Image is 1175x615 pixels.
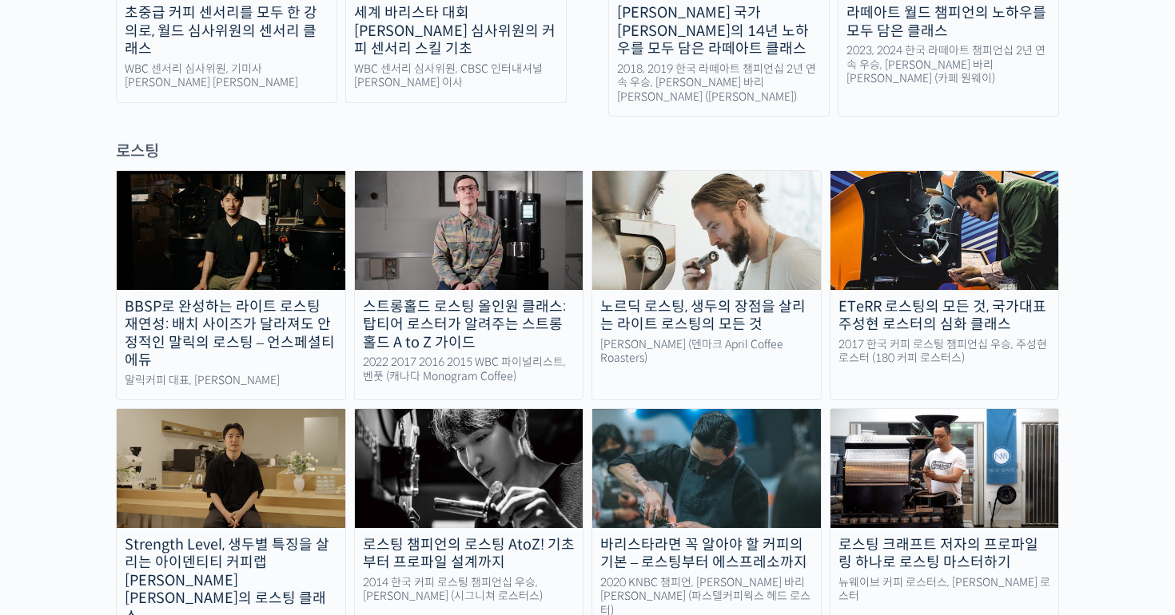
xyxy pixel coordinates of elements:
img: stronghold-roasting_course-thumbnail.jpg [355,171,584,289]
a: BBSP로 완성하는 라이트 로스팅 재연성: 배치 사이즈가 달라져도 안정적인 말릭의 로스팅 – 언스페셜티 에듀 말릭커피 대표, [PERSON_NAME] [116,170,346,400]
a: 대화 [106,482,206,522]
img: coffee-roasting-thumbnail-500x260-1.jpg [830,409,1059,527]
div: 뉴웨이브 커피 로스터스, [PERSON_NAME] 로스터 [830,576,1059,604]
div: 바리스타라면 꼭 알아야 할 커피의 기본 – 로스팅부터 에스프레소까지 [592,536,821,572]
a: 노르딕 로스팅, 생두의 장점을 살리는 라이트 로스팅의 모든 것 [PERSON_NAME] (덴마크 April Coffee Roasters) [591,170,822,400]
div: 2014 한국 커피 로스팅 챔피언십 우승, [PERSON_NAME] (시그니쳐 로스터스) [355,576,584,604]
img: eterr-roasting_course-thumbnail.jpg [830,171,1059,289]
span: 설정 [247,506,266,519]
div: WBC 센서리 심사위원, 기미사 [PERSON_NAME] [PERSON_NAME] [117,62,337,90]
div: [PERSON_NAME] 국가[PERSON_NAME]의 14년 노하우를 모두 담은 라떼아트 클래스 [609,4,829,58]
div: 라떼아트 월드 챔피언의 노하우를 모두 담은 클래스 [838,4,1058,40]
div: 세계 바리스타 대회 [PERSON_NAME] 심사위원의 커피 센서리 스킬 기초 [346,4,566,58]
div: 2018, 2019 한국 라떼아트 챔피언십 2년 연속 우승, [PERSON_NAME] 바리[PERSON_NAME] ([PERSON_NAME]) [609,62,829,105]
div: 2023, 2024 한국 라떼아트 챔피언십 2년 연속 우승, [PERSON_NAME] 바리[PERSON_NAME] (카페 원웨이) [838,44,1058,86]
div: ETeRR 로스팅의 모든 것, 국가대표 주성현 로스터의 심화 클래스 [830,298,1059,334]
a: 스트롱홀드 로스팅 올인원 클래스: 탑티어 로스터가 알려주는 스트롱홀드 A to Z 가이드 2022 2017 2016 2015 WBC 파이널리스트, 벤풋 (캐나다 Monogra... [354,170,584,400]
div: 초중급 커피 센서리를 모두 한 강의로, 월드 심사위원의 센서리 클래스 [117,4,337,58]
div: 로스팅 크래프트 저자의 프로파일링 하나로 로스팅 마스터하기 [830,536,1059,572]
div: BBSP로 완성하는 라이트 로스팅 재연성: 배치 사이즈가 달라져도 안정적인 말릭의 로스팅 – 언스페셜티 에듀 [117,298,345,370]
a: ETeRR 로스팅의 모든 것, 국가대표 주성현 로스터의 심화 클래스 2017 한국 커피 로스팅 챔피언십 우승, 주성현 로스터 (180 커피 로스터스) [830,170,1060,400]
span: 대화 [146,507,165,520]
div: WBC 센서리 심사위원, CBSC 인터내셔널 [PERSON_NAME] 이사 [346,62,566,90]
img: nordic-roasting-course-thumbnail.jpeg [592,171,821,289]
div: 말릭커피 대표, [PERSON_NAME] [117,374,345,388]
div: 2022 2017 2016 2015 WBC 파이널리스트, 벤풋 (캐나다 Monogram Coffee) [355,355,584,383]
div: 로스팅 [116,141,1059,162]
div: 노르딕 로스팅, 생두의 장점을 살리는 라이트 로스팅의 모든 것 [592,298,821,334]
div: 2017 한국 커피 로스팅 챔피언십 우승, 주성현 로스터 (180 커피 로스터스) [830,338,1059,366]
a: 홈 [5,482,106,522]
div: [PERSON_NAME] (덴마크 April Coffee Roasters) [592,338,821,366]
img: identity-roasting_course-thumbnail.jpg [117,409,345,527]
div: 로스팅 챔피언의 로스팅 AtoZ! 기초부터 프로파일 설계까지 [355,536,584,572]
a: 설정 [206,482,307,522]
img: malic-roasting-class_course-thumbnail.jpg [117,171,345,289]
img: hyunyoungbang-thumbnail.jpeg [592,409,821,527]
span: 홈 [50,506,60,519]
img: moonkyujang_thumbnail.jpg [355,409,584,527]
div: 스트롱홀드 로스팅 올인원 클래스: 탑티어 로스터가 알려주는 스트롱홀드 A to Z 가이드 [355,298,584,352]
